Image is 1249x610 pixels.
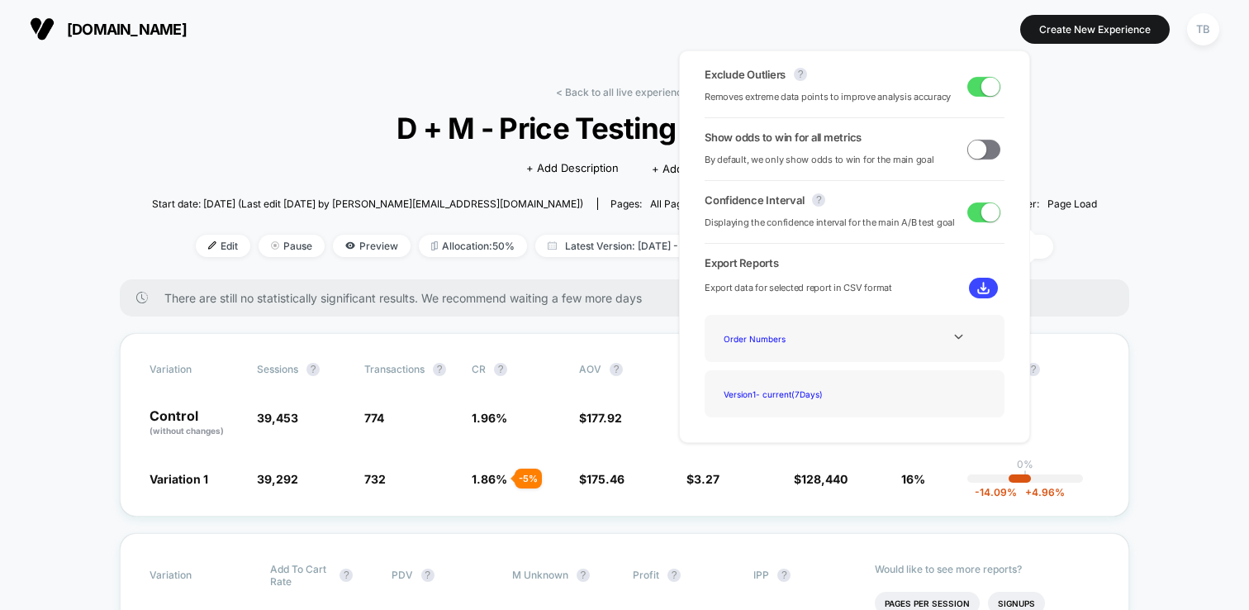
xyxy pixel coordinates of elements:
span: Profit [633,569,659,581]
span: AOV [579,363,601,375]
button: ? [812,193,825,207]
img: edit [208,241,216,250]
span: By default, we only show odds to win for the main goal [705,152,934,168]
span: 3.27 [694,472,719,486]
div: Pages: [610,198,693,210]
img: end [271,241,279,250]
span: + Add Description [526,160,619,177]
span: Sessions [257,363,298,375]
p: Control [150,409,240,437]
span: Add To Cart Rate [270,563,331,588]
div: Version 1 - current ( 7 Days) [717,383,849,405]
button: ? [777,569,791,582]
span: Variation 1 [150,472,208,486]
button: ? [433,363,446,376]
button: [DOMAIN_NAME] [25,16,192,42]
span: Page Load [1047,198,1097,210]
p: | [1023,470,1027,483]
button: ? [494,363,507,376]
span: Latest Version: [DATE] - [DATE] [535,235,742,257]
span: PDV [392,569,413,581]
button: ? [306,363,320,376]
div: - 5 % [515,469,542,488]
img: Visually logo [30,17,55,41]
span: + Add Images [652,162,723,175]
span: CI [1009,363,1099,376]
span: Allocation: 50% [419,235,527,257]
img: download [977,282,990,294]
span: Displaying the confidence interval for the main A/B test goal [705,215,955,231]
button: ? [794,68,807,81]
button: ? [610,363,623,376]
span: 39,292 [257,472,298,486]
button: TB [1182,12,1224,46]
span: (without changes) [150,426,224,436]
span: + [1025,486,1032,498]
span: Confidence Interval [705,193,804,207]
span: Edit [196,235,250,257]
img: calendar [548,241,557,250]
span: M Unknown [512,569,568,581]
span: --- [1009,413,1099,437]
span: -14.09 % [975,486,1017,498]
p: 0% [1017,458,1033,470]
span: 774 [364,411,384,425]
span: D + M - Price Testing 2025/08 [199,111,1050,145]
span: $ [579,411,622,425]
p: Would like to see more reports? [875,563,1100,575]
span: 177.92 [587,411,622,425]
span: all pages [650,198,693,210]
span: Transactions [364,363,425,375]
span: Pause [259,235,325,257]
button: ? [667,569,681,582]
span: Variation [150,563,240,588]
a: < Back to all live experiences [556,86,693,98]
span: [DOMAIN_NAME] [67,21,187,38]
button: ? [340,569,353,582]
span: 39,453 [257,411,298,425]
span: 175.46 [587,472,624,486]
span: 128,440 [801,472,848,486]
span: Show odds to win for all metrics [705,131,862,144]
div: Order Numbers [717,327,849,350]
span: $ [686,472,719,486]
button: Create New Experience [1020,15,1170,44]
span: Removes extreme data points to improve analysis accuracy [705,89,951,105]
span: Start date: [DATE] (Last edit [DATE] by [PERSON_NAME][EMAIL_ADDRESS][DOMAIN_NAME]) [152,198,583,210]
img: rebalance [431,241,438,250]
span: 16% [901,472,925,486]
span: 732 [364,472,386,486]
button: ? [421,569,435,582]
div: Trigger: [1003,198,1097,210]
span: 4.96 % [1017,486,1065,498]
span: $ [794,472,848,486]
span: IPP [753,569,769,581]
span: 1.96 % [472,411,507,425]
span: There are still no statistically significant results. We recommend waiting a few more days [164,291,1096,305]
span: Preview [333,235,411,257]
span: $ [579,472,624,486]
button: ? [577,569,590,582]
span: 1.86 % [472,472,507,486]
span: Export Reports [705,256,1004,269]
span: CR [472,363,486,375]
span: Export data for selected report in CSV format [705,280,892,296]
span: Variation [150,363,240,376]
span: Exclude Outliers [705,68,786,81]
div: TB [1187,13,1219,45]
